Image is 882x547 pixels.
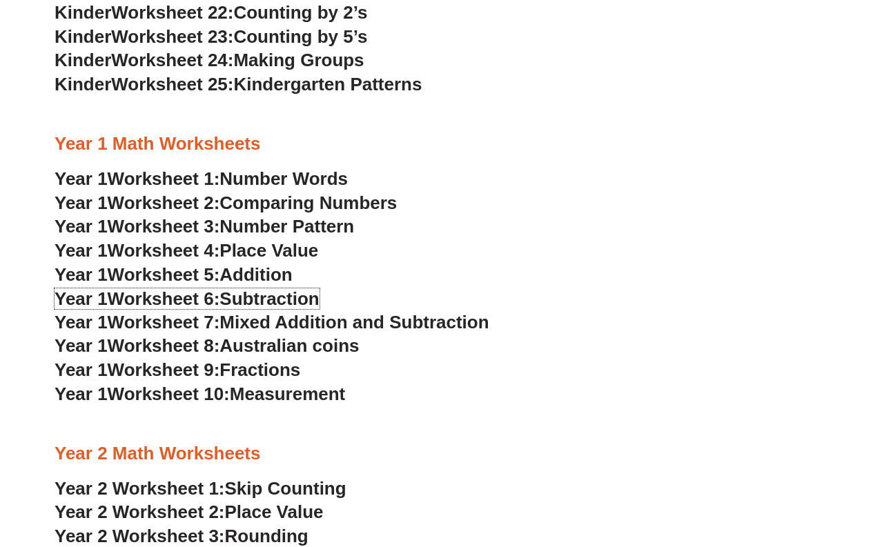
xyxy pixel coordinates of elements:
span: Worksheet 4: [108,240,220,261]
span: Kinder [55,26,111,47]
span: Fractions [219,359,300,380]
span: Addition [219,264,292,285]
span: Worksheet 7: [108,312,220,332]
span: Worksheet 5: [108,264,220,285]
a: Year 1Worksheet 10:Measurement [55,384,345,404]
span: Year 2 Worksheet 2: [55,501,225,522]
span: Worksheet 6: [108,288,220,309]
span: Kindergarten Patterns [233,74,422,95]
h3: Year 1 Math Worksheets [55,132,827,156]
a: Year 2 Worksheet 3:Rounding [55,526,308,546]
span: Worksheet 1: [108,168,220,189]
a: Year 1Worksheet 6:Subtraction [55,288,320,309]
span: Comparing Numbers [219,192,397,213]
span: Australian coins [219,335,359,356]
span: Worksheet 3: [108,216,220,237]
a: Year 2 Worksheet 2:Place Value [55,501,324,522]
span: Worksheet 2: [108,192,220,213]
span: Counting by 5’s [233,26,367,47]
span: Place Value [225,501,324,522]
span: Kinder [55,2,111,23]
a: Year 1Worksheet 3:Number Pattern [55,216,354,237]
span: Counting by 2’s [233,2,367,23]
a: Year 1Worksheet 2:Comparing Numbers [55,192,397,213]
iframe: Chat Widget [652,391,882,547]
span: Year 2 Worksheet 1: [55,478,225,499]
span: Making Groups [233,50,364,70]
a: Year 1Worksheet 9:Fractions [55,359,300,380]
span: Number Pattern [219,216,354,237]
a: Year 2 Worksheet 1:Skip Counting [55,478,346,499]
span: Year 2 Worksheet 3: [55,526,225,546]
span: Worksheet 24: [111,50,233,70]
span: Worksheet 9: [108,359,220,380]
span: Worksheet 8: [108,335,220,356]
span: Subtraction [219,288,319,309]
a: Year 1Worksheet 4:Place Value [55,240,318,261]
span: Rounding [225,526,308,546]
span: Worksheet 23: [111,26,233,47]
span: Place Value [219,240,318,261]
span: Number Words [219,168,348,189]
span: Kinder [55,50,111,70]
span: Measurement [230,384,346,404]
a: Year 1Worksheet 7:Mixed Addition and Subtraction [55,312,489,332]
h3: Year 2 Math Worksheets [55,442,827,466]
span: Worksheet 25: [111,74,233,95]
a: Year 1Worksheet 8:Australian coins [55,335,359,356]
a: Year 1Worksheet 5:Addition [55,264,293,285]
span: Mixed Addition and Subtraction [219,312,489,332]
a: Year 1Worksheet 1:Number Words [55,168,348,189]
span: Skip Counting [225,478,346,499]
span: Worksheet 10: [108,384,230,404]
span: Worksheet 22: [111,2,233,23]
span: Kinder [55,74,111,95]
